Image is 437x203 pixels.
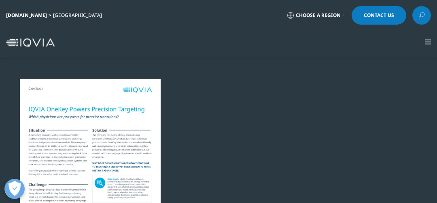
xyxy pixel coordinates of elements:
[352,6,406,25] a: Contact Us
[364,13,394,18] span: Contact Us
[296,12,341,19] span: Choose a Region
[6,38,55,47] img: IQVIA Healthcare Information Technology and Pharma Clinical Research Company
[53,12,105,19] div: [GEOGRAPHIC_DATA]
[6,12,47,19] a: [DOMAIN_NAME]
[4,179,25,199] button: Open Preferences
